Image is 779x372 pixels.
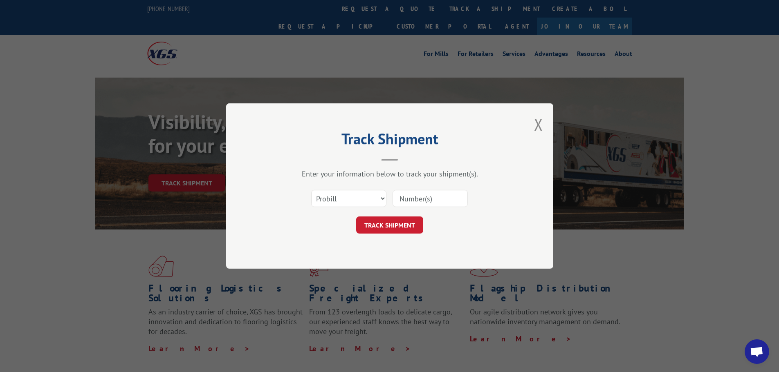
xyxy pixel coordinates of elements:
h2: Track Shipment [267,133,512,149]
input: Number(s) [393,190,468,207]
button: TRACK SHIPMENT [356,216,423,234]
div: Enter your information below to track your shipment(s). [267,169,512,178]
div: Open chat [745,339,769,364]
button: Close modal [534,114,543,135]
